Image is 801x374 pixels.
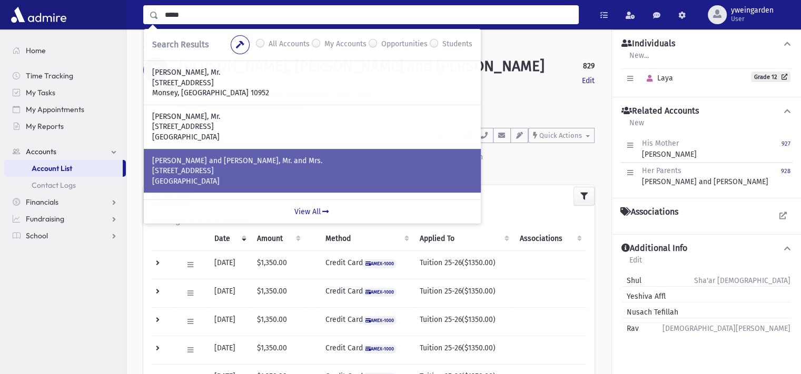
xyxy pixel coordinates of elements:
a: New [629,117,645,136]
span: Home [26,46,46,55]
a: My Tasks [4,84,126,101]
small: 927 [782,140,790,147]
nav: breadcrumb [143,42,182,57]
p: [STREET_ADDRESS] [152,122,472,132]
div: [PERSON_NAME] [642,138,697,160]
span: Time Tracking [26,71,73,80]
td: Credit Card [319,307,413,336]
span: Account List [32,164,72,173]
span: [DEMOGRAPHIC_DATA][PERSON_NAME] [662,323,790,334]
p: [GEOGRAPHIC_DATA] [152,176,472,187]
span: My Reports [26,122,64,131]
span: AMEX-1000 [362,259,397,268]
span: His Mother [642,139,679,148]
span: Yeshiva Affl [622,291,666,302]
span: Shul [622,275,641,286]
td: Credit Card [319,250,413,279]
a: New... [629,49,649,68]
td: $1,350.00 [251,250,304,279]
h4: Additional Info [621,243,687,254]
a: View All [144,199,481,224]
td: [DATE] [208,279,251,307]
th: Amount: activate to sort column ascending [251,227,304,251]
span: User [731,15,774,23]
a: Financials [4,194,126,210]
button: Related Accounts [620,106,793,117]
td: Credit Card [319,336,413,364]
strong: 829 [583,60,595,72]
td: [DATE] [208,307,251,336]
span: Sha'ar [DEMOGRAPHIC_DATA] [694,275,790,286]
span: Contact Logs [32,180,76,190]
h4: Individuals [621,38,675,49]
label: Students [442,38,472,51]
a: Accounts [4,143,126,160]
a: Account List [4,160,123,177]
span: Laya [642,74,673,83]
span: yweingarden [731,6,774,15]
label: My Accounts [324,38,367,51]
div: R [143,57,169,83]
img: AdmirePro [8,4,69,25]
span: Quick Actions [539,132,582,139]
p: Monsey, [GEOGRAPHIC_DATA] 10952 [152,88,472,98]
span: School [26,231,48,240]
p: [STREET_ADDRESS] [152,166,472,176]
span: My Appointments [26,105,84,114]
td: Tuition 25-26($1350.00) [413,336,513,364]
label: Opportunities [381,38,428,51]
span: Accounts [26,147,56,156]
th: Applied To: activate to sort column ascending [413,227,513,251]
a: School [4,227,126,244]
span: Nusach Tefillah [622,307,678,318]
p: [GEOGRAPHIC_DATA] [152,132,472,143]
span: Financials [26,197,58,207]
p: [STREET_ADDRESS] [152,78,472,88]
button: Additional Info [620,243,793,254]
p: [PERSON_NAME], Mr. [152,67,472,78]
span: AMEX-1000 [362,316,397,325]
a: Activity [143,143,194,173]
span: Her Parents [642,166,681,175]
td: $1,350.00 [251,307,304,336]
input: Search [159,5,578,24]
a: My Reports [4,118,126,135]
td: [DATE] [208,250,251,279]
td: Credit Card [319,279,413,307]
a: Time Tracking [4,67,126,84]
a: Home [4,42,126,59]
span: AMEX-1000 [362,345,397,353]
span: My Tasks [26,88,55,97]
a: Contact Logs [4,177,126,194]
a: My Appointments [4,101,126,118]
th: Method: activate to sort column ascending [319,227,413,251]
p: [PERSON_NAME] and [PERSON_NAME], Mr. and Mrs. [152,156,472,166]
a: Edit [582,75,595,86]
a: Grade 12 [751,72,790,82]
span: AMEX-1000 [362,288,397,297]
div: [PERSON_NAME] and [PERSON_NAME] [642,165,768,187]
td: [DATE] [208,336,251,364]
td: $1,350.00 [251,336,304,364]
a: 928 [781,165,790,187]
h4: Related Accounts [621,106,699,117]
small: 928 [781,168,790,175]
td: Tuition 25-26($1350.00) [413,307,513,336]
a: Edit [629,254,642,273]
p: [PERSON_NAME], Mr. [152,112,472,122]
th: Date: activate to sort column ascending [208,227,251,251]
td: Tuition 25-26($1350.00) [413,250,513,279]
td: $1,350.00 [251,279,304,307]
a: Accounts [143,43,182,52]
td: Tuition 25-26($1350.00) [413,279,513,307]
button: Quick Actions [528,128,595,143]
button: Individuals [620,38,793,49]
label: All Accounts [269,38,310,51]
a: Fundraising [4,210,126,227]
h4: Associations [620,207,678,217]
span: Rav [622,323,639,334]
span: Fundraising [26,214,64,224]
span: Search Results [152,39,209,49]
th: Associations: activate to sort column ascending [513,227,586,251]
a: 927 [782,138,790,160]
